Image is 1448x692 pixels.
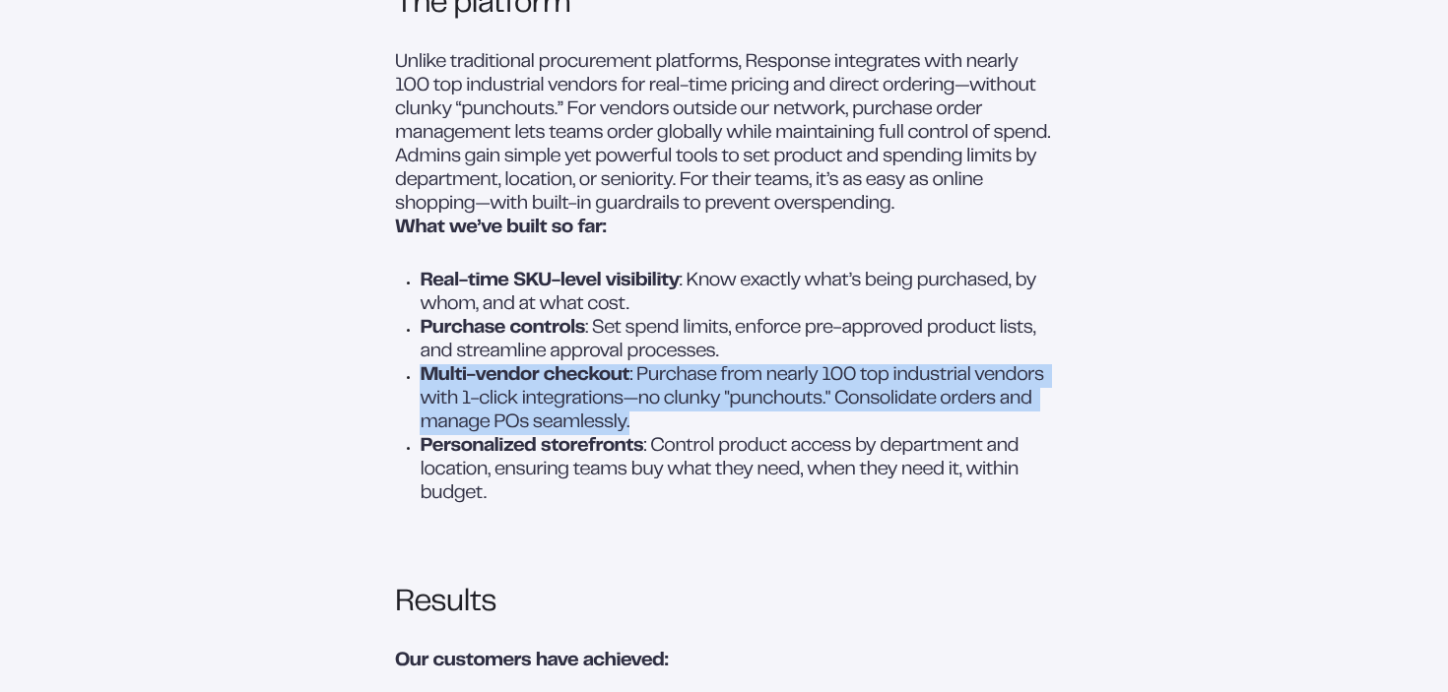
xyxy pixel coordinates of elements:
p: : Control product access by department and location, ensuring teams buy what they need, when they... [420,435,1053,506]
p: : Purchase from nearly 100 top industrial vendors with 1-click integrations—no clunky "punchouts.... [420,364,1053,435]
h1: Results [395,589,1053,620]
strong: Multi-vendor checkout [420,367,629,384]
strong: What we’ve built so far: [395,220,606,236]
strong: Personalized storefronts [420,438,643,455]
strong: Purchase controls [420,320,585,337]
strong: Real-time SKU-level visibility [420,273,679,289]
p: Unlike traditional procurement platforms, Response integrates with nearly 100 top industrial vend... [395,51,1053,146]
strong: Our customers have achieved: [395,653,668,669]
p: : Know exactly what’s being purchased, by whom, and at what cost. [420,270,1053,317]
p: : Set spend limits, enforce pre-approved product lists, and streamline approval processes. [420,317,1053,364]
p: Admins gain simple yet powerful tools to set product and spending limits by department, location,... [395,146,1053,217]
